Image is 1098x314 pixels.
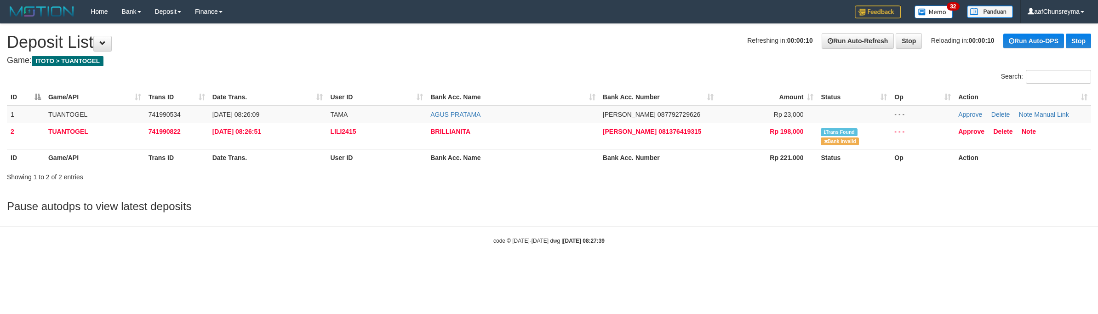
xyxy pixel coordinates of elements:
span: 32 [947,2,959,11]
h4: Game: [7,56,1091,65]
span: ITOTO > TUANTOGEL [32,56,103,66]
span: Rp 198,000 [770,128,803,135]
a: BRILLIANITA [430,128,470,135]
small: code © [DATE]-[DATE] dwg | [493,238,605,244]
h3: Pause autodps to view latest deposits [7,200,1091,212]
td: 1 [7,106,45,123]
img: Feedback.jpg [855,6,901,18]
th: Op: activate to sort column ascending [891,89,955,106]
th: Amount: activate to sort column ascending [717,89,818,106]
th: ID: activate to sort column descending [7,89,45,106]
span: Rp 23,000 [774,111,804,118]
th: Action [955,149,1091,166]
span: TAMA [330,111,348,118]
span: Copy 087792729626 to clipboard [658,111,700,118]
th: Action: activate to sort column ascending [955,89,1091,106]
a: Approve [958,111,982,118]
span: [DATE] 08:26:51 [212,128,261,135]
img: Button%20Memo.svg [915,6,953,18]
th: Date Trans. [209,149,327,166]
th: Bank Acc. Number [599,149,717,166]
th: Trans ID: activate to sort column ascending [145,89,209,106]
a: Run Auto-Refresh [822,33,894,49]
label: Search: [1001,70,1091,84]
a: Run Auto-DPS [1003,34,1064,48]
strong: [DATE] 08:27:39 [563,238,605,244]
th: Trans ID [145,149,209,166]
a: Delete [991,111,1010,118]
span: LILI2415 [330,128,356,135]
a: AGUS PRATAMA [430,111,480,118]
strong: 00:00:10 [969,37,995,44]
span: Similar transaction found [821,128,858,136]
td: TUANTOGEL [45,123,145,149]
a: Note [1019,111,1033,118]
strong: 00:00:10 [787,37,813,44]
td: - - - [891,106,955,123]
span: [DATE] 08:26:09 [212,111,259,118]
img: MOTION_logo.png [7,5,77,18]
th: Game/API: activate to sort column ascending [45,89,145,106]
th: Status: activate to sort column ascending [817,89,891,106]
a: Manual Link [1034,111,1069,118]
div: Showing 1 to 2 of 2 entries [7,169,451,182]
th: Bank Acc. Name [427,149,599,166]
span: Reloading in: [931,37,995,44]
a: Approve [958,128,984,135]
span: Copy 081376419315 to clipboard [658,128,701,135]
th: Game/API [45,149,145,166]
span: [PERSON_NAME] [603,128,657,135]
span: Refreshing in: [747,37,812,44]
td: - - - [891,123,955,149]
a: Note [1022,128,1036,135]
th: User ID [326,149,427,166]
input: Search: [1026,70,1091,84]
th: Bank Acc. Number: activate to sort column ascending [599,89,717,106]
span: 741990534 [149,111,181,118]
span: Bank is not match [821,137,858,145]
a: Delete [993,128,1012,135]
h1: Deposit List [7,33,1091,51]
th: ID [7,149,45,166]
span: [PERSON_NAME] [603,111,656,118]
th: Date Trans.: activate to sort column ascending [209,89,327,106]
a: Stop [1066,34,1091,48]
th: Status [817,149,891,166]
td: 2 [7,123,45,149]
span: 741990822 [149,128,181,135]
th: Rp 221.000 [717,149,818,166]
th: Bank Acc. Name: activate to sort column ascending [427,89,599,106]
th: User ID: activate to sort column ascending [326,89,427,106]
td: TUANTOGEL [45,106,145,123]
a: Stop [896,33,922,49]
th: Op [891,149,955,166]
img: panduan.png [967,6,1013,18]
